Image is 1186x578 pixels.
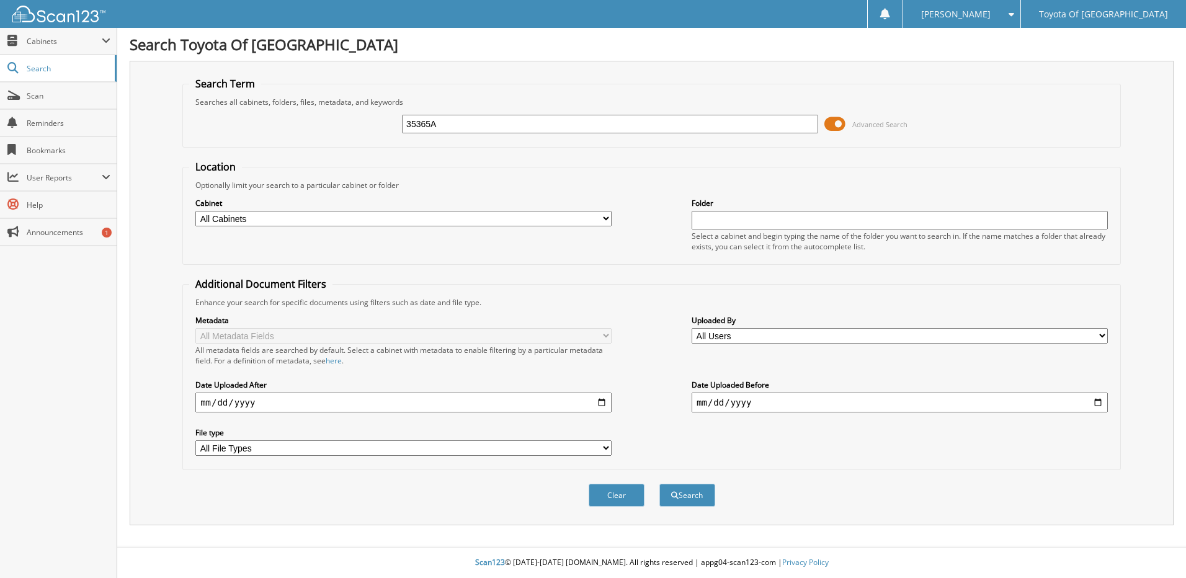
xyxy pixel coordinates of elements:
[475,557,505,567] span: Scan123
[195,380,612,390] label: Date Uploaded After
[189,277,332,291] legend: Additional Document Filters
[1124,518,1186,578] iframe: Chat Widget
[326,355,342,366] a: here
[27,200,110,210] span: Help
[692,231,1108,252] div: Select a cabinet and begin typing the name of the folder you want to search in. If the name match...
[189,180,1114,190] div: Optionally limit your search to a particular cabinet or folder
[27,36,102,47] span: Cabinets
[195,393,612,412] input: start
[692,315,1108,326] label: Uploaded By
[189,97,1114,107] div: Searches all cabinets, folders, files, metadata, and keywords
[189,160,242,174] legend: Location
[27,91,110,101] span: Scan
[921,11,991,18] span: [PERSON_NAME]
[1039,11,1168,18] span: Toyota Of [GEOGRAPHIC_DATA]
[27,172,102,183] span: User Reports
[195,315,612,326] label: Metadata
[130,34,1174,55] h1: Search Toyota Of [GEOGRAPHIC_DATA]
[102,228,112,238] div: 1
[195,427,612,438] label: File type
[692,393,1108,412] input: end
[27,118,110,128] span: Reminders
[195,198,612,208] label: Cabinet
[852,120,907,129] span: Advanced Search
[189,297,1114,308] div: Enhance your search for specific documents using filters such as date and file type.
[27,63,109,74] span: Search
[117,548,1186,578] div: © [DATE]-[DATE] [DOMAIN_NAME]. All rights reserved | appg04-scan123-com |
[659,484,715,507] button: Search
[589,484,644,507] button: Clear
[27,227,110,238] span: Announcements
[12,6,105,22] img: scan123-logo-white.svg
[195,345,612,366] div: All metadata fields are searched by default. Select a cabinet with metadata to enable filtering b...
[189,77,261,91] legend: Search Term
[692,380,1108,390] label: Date Uploaded Before
[692,198,1108,208] label: Folder
[782,557,829,567] a: Privacy Policy
[27,145,110,156] span: Bookmarks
